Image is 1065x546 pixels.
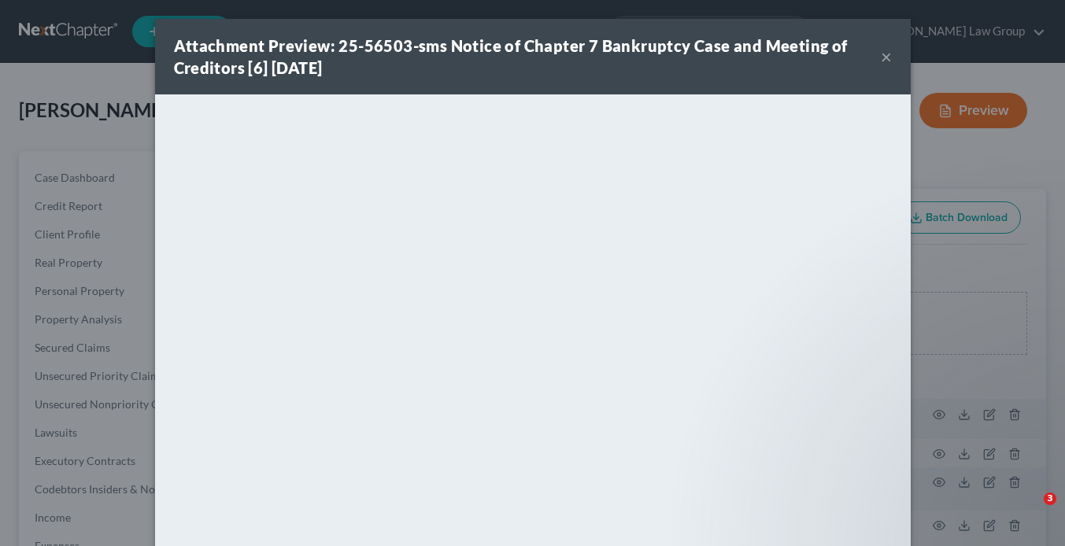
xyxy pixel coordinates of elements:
[1044,493,1056,505] span: 3
[1011,493,1049,530] iframe: Intercom live chat
[881,47,892,66] button: ×
[174,36,848,77] strong: Attachment Preview: 25-56503-sms Notice of Chapter 7 Bankruptcy Case and Meeting of Creditors [6]...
